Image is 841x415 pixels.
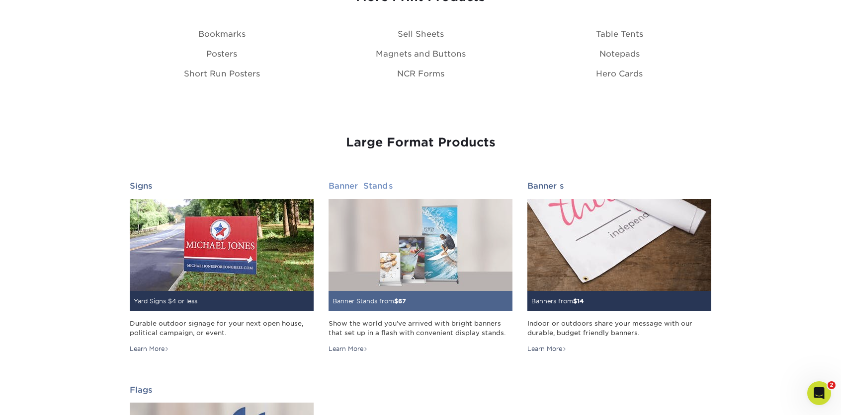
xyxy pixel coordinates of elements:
span: 14 [577,297,584,305]
h3: Large Format Products [130,136,711,150]
h2: Flags [130,385,314,395]
div: Durable outdoor signage for your next open house, political campaign, or event. [130,319,314,338]
div: Learn More [527,345,567,353]
span: $ [394,297,398,305]
span: $ [573,297,577,305]
a: Banners Banners from$14 Indoor or outdoors share your message with our durable, budget friendly b... [527,181,711,353]
a: Notepads [599,49,640,59]
img: Banner Stands [329,199,512,291]
a: Hero Cards [596,69,643,78]
a: Short Run Posters [184,69,260,78]
h2: Signs [130,181,314,191]
h2: Banner Stands [329,181,512,191]
img: Banners [527,199,711,291]
div: Learn More [329,345,368,353]
div: Indoor or outdoors share your message with our durable, budget friendly banners. [527,319,711,338]
a: Table Tents [596,29,643,39]
a: Banner Stands Banner Stands from$67 Show the world you've arrived with bright banners that set up... [329,181,512,353]
span: 2 [828,381,836,389]
span: 67 [398,297,406,305]
a: Signs Yard Signs $4 or less Durable outdoor signage for your next open house, political campaign,... [130,181,314,353]
small: Yard Signs $4 or less [134,297,197,305]
a: Magnets and Buttons [376,49,466,59]
div: Learn More [130,345,169,353]
a: Sell Sheets [398,29,444,39]
small: Banner Stands from [333,297,406,305]
a: Posters [206,49,237,59]
small: Banners from [531,297,584,305]
h2: Banners [527,181,711,191]
a: Bookmarks [198,29,246,39]
iframe: Intercom live chat [807,381,831,405]
div: Show the world you've arrived with bright banners that set up in a flash with convenient display ... [329,319,512,338]
a: NCR Forms [397,69,444,78]
img: Signs [130,199,314,291]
